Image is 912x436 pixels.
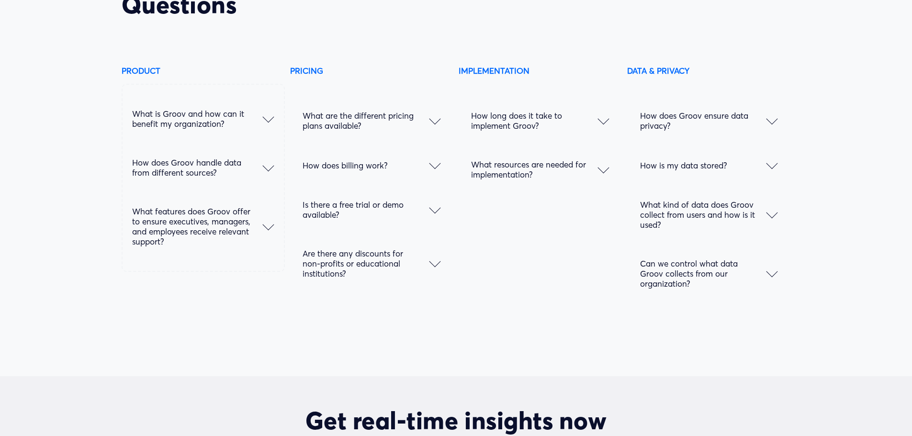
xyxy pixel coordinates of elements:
span: How does billing work? [303,160,429,170]
strong: DATA & PRIVACY [627,66,689,76]
span: Are there any discounts for non-profits or educational institutions? [303,248,429,279]
button: What kind of data does Groov collect from users and how is it used? [640,185,778,244]
strong: PRICING [290,66,323,76]
button: How does Groov ensure data privacy? [640,96,778,145]
span: How long does it take to implement Groov? [471,111,597,131]
span: How does Groov handle data from different sources? [132,157,262,178]
span: What are the different pricing plans available? [303,111,429,131]
button: What are the different pricing plans available? [303,96,440,145]
span: How does Groov ensure data privacy? [640,111,766,131]
button: Is there a free trial or demo available? [303,185,440,234]
button: How is my data stored? [640,145,778,185]
span: What kind of data does Groov collect from users and how is it used? [640,200,766,230]
span: Can we control what data Groov collects from our organization? [640,258,766,289]
span: What resources are needed for implementation? [471,159,597,179]
span: What features does Groov offer to ensure executives, managers, and employees receive relevant sup... [132,206,262,246]
strong: PRODUCT [122,66,160,76]
span: How is my data stored? [640,160,766,170]
span: Is there a free trial or demo available? [303,200,429,220]
button: How does Groov handle data from different sources? [132,143,274,192]
button: What is Groov and how can it benefit my organization? [132,94,274,143]
span: What is Groov and how can it benefit my organization? [132,109,262,129]
button: What features does Groov offer to ensure executives, managers, and employees receive relevant sup... [132,192,274,261]
strong: IMPLEMENTATION [459,66,529,76]
button: How long does it take to implement Groov? [471,96,609,145]
button: Are there any discounts for non-profits or educational institutions? [303,234,440,293]
button: What resources are needed for implementation? [471,145,609,194]
button: Can we control what data Groov collects from our organization? [640,244,778,303]
button: How does billing work? [303,145,440,185]
h2: Get real-time insights now [205,406,707,435]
